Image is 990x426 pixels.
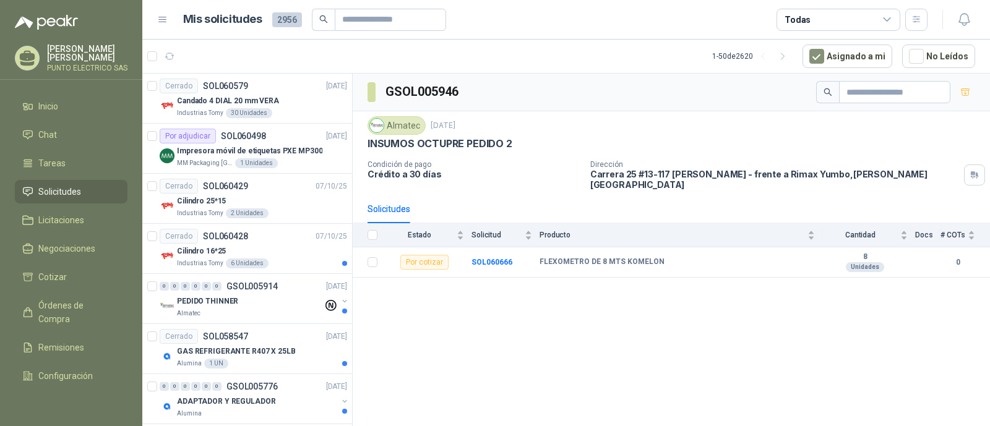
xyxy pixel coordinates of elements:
[160,399,174,414] img: Company Logo
[160,379,350,419] a: 0 0 0 0 0 0 GSOL005776[DATE] Company LogoADAPTADOR Y REGULADORAlumina
[221,132,266,140] p: SOL060498
[846,262,884,272] div: Unidades
[212,382,222,391] div: 0
[160,329,198,344] div: Cerrado
[170,382,179,391] div: 0
[177,346,296,357] p: GAS REFRIGERANTE R407 X 25LB
[368,160,580,169] p: Condición de pago
[370,119,384,132] img: Company Logo
[38,299,116,326] span: Órdenes de Compra
[177,108,223,118] p: Industrias Tomy
[15,123,127,147] a: Chat
[15,237,127,260] a: Negociaciones
[316,231,347,242] p: 07/10/25
[15,265,127,289] a: Cotizar
[368,169,580,179] p: Crédito a 30 días
[15,180,127,203] a: Solicitudes
[177,409,202,419] p: Alumina
[385,231,454,239] span: Estado
[385,223,471,247] th: Estado
[272,12,302,27] span: 2956
[785,13,811,27] div: Todas
[316,181,347,192] p: 07/10/25
[226,382,278,391] p: GSOL005776
[824,88,832,96] span: search
[915,223,940,247] th: Docs
[212,282,222,291] div: 0
[803,45,892,68] button: Asignado a mi
[160,349,174,364] img: Company Logo
[540,231,805,239] span: Producto
[47,64,127,72] p: PUNTO ELECTRICO SAS
[15,393,127,416] a: Manuales y ayuda
[160,79,198,93] div: Cerrado
[540,257,665,267] b: FLEXOMETRO DE 8 MTS KOMELON
[142,124,352,174] a: Por adjudicarSOL060498[DATE] Company LogoImpresora móvil de etiquetas PXE MP300MM Packaging [GEOG...
[177,309,200,318] p: Almatec
[183,11,262,28] h1: Mis solicitudes
[177,359,202,368] p: Alumina
[203,182,248,190] p: SOL060429
[160,229,198,244] div: Cerrado
[191,382,200,391] div: 0
[940,231,965,239] span: # COTs
[540,223,822,247] th: Producto
[177,296,238,307] p: PEDIDO THINNER
[177,158,233,168] p: MM Packaging [GEOGRAPHIC_DATA]
[38,185,81,198] span: Solicitudes
[226,282,278,291] p: GSOL005914
[471,223,540,247] th: Solicitud
[38,100,58,113] span: Inicio
[368,116,426,135] div: Almatec
[160,98,174,113] img: Company Logo
[15,294,127,331] a: Órdenes de Compra
[160,249,174,263] img: Company Logo
[940,223,990,247] th: # COTs
[15,151,127,175] a: Tareas
[204,359,228,368] div: 1 UN
[471,231,522,239] span: Solicitud
[590,169,959,190] p: Carrera 25 #13-117 [PERSON_NAME] - frente a Rimax Yumbo , [PERSON_NAME][GEOGRAPHIC_DATA]
[385,82,460,101] h3: GSOL005946
[326,381,347,393] p: [DATE]
[235,158,278,168] div: 1 Unidades
[142,324,352,374] a: CerradoSOL058547[DATE] Company LogoGAS REFRIGERANTE R407 X 25LBAlumina1 UN
[368,137,512,150] p: INSUMOS OCTUPRE PEDIDO 2
[712,46,793,66] div: 1 - 50 de 2620
[38,213,84,227] span: Licitaciones
[226,208,269,218] div: 2 Unidades
[142,174,352,224] a: CerradoSOL06042907/10/25 Company LogoCilindro 25*15Industrias Tomy2 Unidades
[822,223,915,247] th: Cantidad
[38,341,84,354] span: Remisiones
[203,82,248,90] p: SOL060579
[160,282,169,291] div: 0
[38,270,67,284] span: Cotizar
[181,282,190,291] div: 0
[590,160,959,169] p: Dirección
[471,258,512,266] a: SOL060666
[177,145,322,157] p: Impresora móvil de etiquetas PXE MP300
[160,198,174,213] img: Company Logo
[142,224,352,274] a: CerradoSOL06042807/10/25 Company LogoCilindro 16*25Industrias Tomy6 Unidades
[170,282,179,291] div: 0
[326,331,347,343] p: [DATE]
[902,45,975,68] button: No Leídos
[177,396,275,407] p: ADAPTADOR Y REGULADOR
[160,382,169,391] div: 0
[181,382,190,391] div: 0
[177,195,226,207] p: Cilindro 25*15
[326,281,347,292] p: [DATE]
[940,257,975,268] b: 0
[38,369,93,383] span: Configuración
[326,130,347,142] p: [DATE]
[15,336,127,359] a: Remisiones
[160,299,174,313] img: Company Logo
[160,148,174,163] img: Company Logo
[191,282,200,291] div: 0
[822,231,898,239] span: Cantidad
[160,129,216,143] div: Por adjudicar
[319,15,328,23] span: search
[15,364,127,388] a: Configuración
[203,232,248,241] p: SOL060428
